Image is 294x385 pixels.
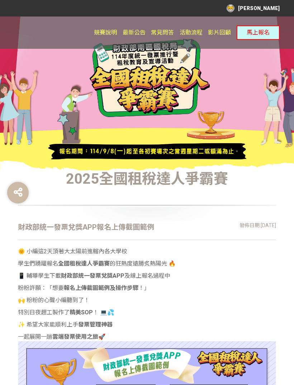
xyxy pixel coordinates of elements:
span: 粉粉許願：「想要 ！」 [18,285,150,291]
div: 財政部統一發票兌獎APP報名上傳截圖範例 [18,222,154,233]
strong: 發票管理神器 [78,321,113,328]
span: 最新公告 [123,29,146,36]
span: 🙌 粉粉的心聲小編聽到了！ [18,297,90,304]
strong: 全國租稅達人爭霸賽 [58,260,110,267]
span: 🌞 小編這2天頂著大太陽前進轄內各大學校 [18,248,127,255]
strong: 精美SOP [70,309,93,316]
span: 馬上報名 [247,29,270,36]
span: ✨ 希望大家能順利上手 [18,321,114,328]
span: 學生們踴躍報名 的狂熱度遠勝炙熱陽光 🔥 [18,260,176,267]
a: 最新公告 [123,17,146,49]
a: 競賽說明 [94,17,117,49]
span: 特別日夜趕工製作了 ！ 💻💦 [18,309,114,316]
a: 活動流程 [180,17,203,49]
strong: 雲端發票使用之旅 [52,333,98,340]
button: 馬上報名 [237,25,280,40]
span: 影片回顧 [208,29,231,36]
h1: 2025全國租稅達人爭霸賽 [18,170,276,188]
strong: 財政部統一發票兌獎APP [61,272,124,279]
span: 競賽說明 [94,29,117,36]
span: 常見問答 [151,29,174,36]
span: 一起展開一趟 🚀 [18,333,105,340]
a: 影片回顧 [208,17,231,49]
div: 發佈日期 [DATE] [240,222,276,233]
strong: 報名上傳截圖範例及操作步驟 [64,285,138,291]
a: 常見問答 [151,17,174,49]
span: 📱 輔導學生下載 及線上報名過程中 [18,272,170,279]
span: 活動流程 [180,29,203,36]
